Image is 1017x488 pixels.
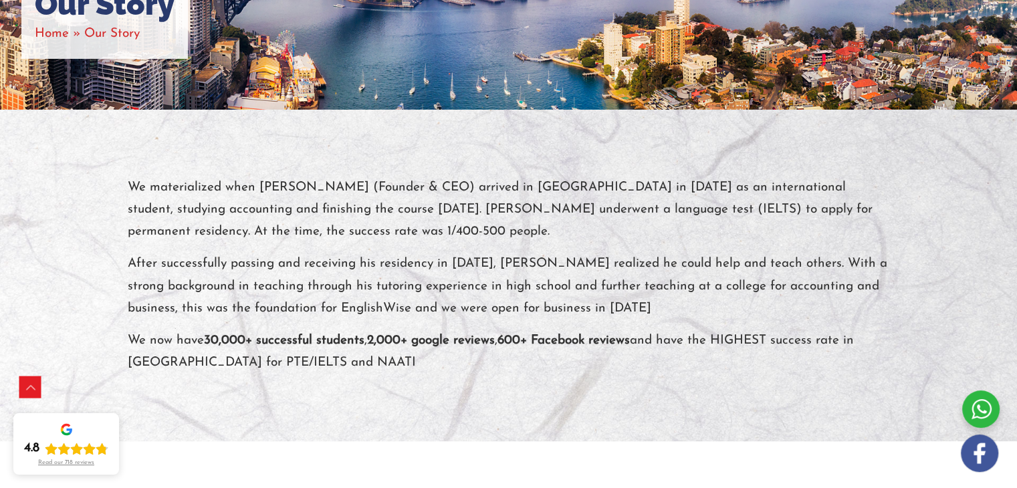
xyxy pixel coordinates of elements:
a: Home [35,27,69,40]
div: Read our 718 reviews [38,459,94,467]
span: Our Story [84,27,140,40]
nav: Breadcrumbs [35,23,175,45]
strong: 600+ Facebook reviews [497,334,630,347]
img: white-facebook.png [961,435,998,472]
p: After successfully passing and receiving his residency in [DATE], [PERSON_NAME] realized he could... [128,253,890,320]
div: Rating: 4.8 out of 5 [24,441,108,457]
strong: 2,000+ google reviews [367,334,495,347]
strong: 30,000+ successful students [204,334,364,347]
p: We materialized when [PERSON_NAME] (Founder & CEO) arrived in [GEOGRAPHIC_DATA] in [DATE] as an i... [128,176,890,243]
p: We now have , , and have the HIGHEST success rate in [GEOGRAPHIC_DATA] for PTE/IELTS and NAATI [128,330,890,374]
div: 4.8 [24,441,39,457]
